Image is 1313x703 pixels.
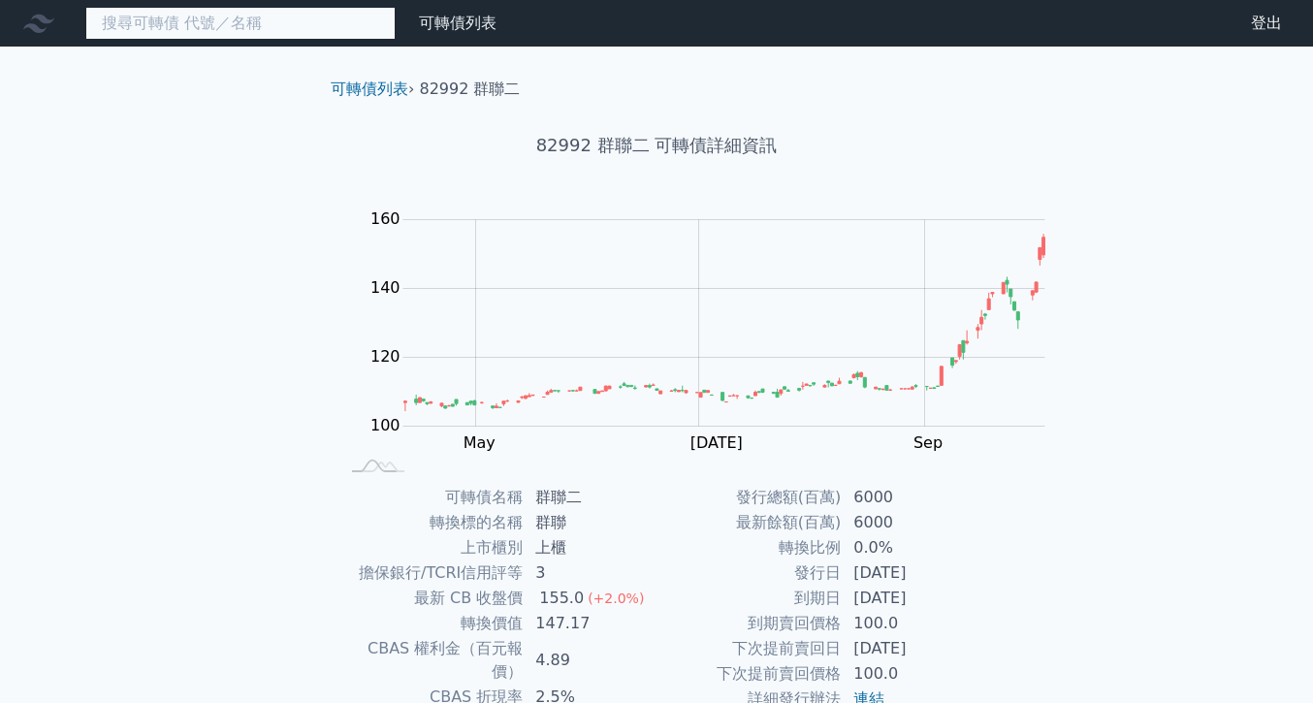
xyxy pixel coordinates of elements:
input: 搜尋可轉債 代號／名稱 [85,7,396,40]
td: 上市櫃別 [338,535,524,560]
td: 6000 [842,485,975,510]
h1: 82992 群聯二 可轉債詳細資訊 [315,132,998,159]
td: 最新餘額(百萬) [656,510,842,535]
td: 6000 [842,510,975,535]
td: 發行總額(百萬) [656,485,842,510]
tspan: Sep [913,433,943,452]
span: (+2.0%) [588,591,644,606]
li: 82992 群聯二 [420,78,521,101]
td: 轉換比例 [656,535,842,560]
td: 100.0 [842,611,975,636]
td: 147.17 [524,611,656,636]
tspan: May [464,433,496,452]
a: 可轉債列表 [331,80,408,98]
td: 轉換價值 [338,611,524,636]
td: 群聯 [524,510,656,535]
td: [DATE] [842,586,975,611]
tspan: 160 [370,209,400,228]
td: 群聯二 [524,485,656,510]
td: 發行日 [656,560,842,586]
td: 0.0% [842,535,975,560]
tspan: 100 [370,416,400,434]
td: [DATE] [842,560,975,586]
a: 可轉債列表 [419,14,496,32]
td: 到期賣回價格 [656,611,842,636]
td: 下次提前賣回價格 [656,661,842,687]
g: Chart [361,209,1074,452]
div: 155.0 [535,587,588,610]
td: 100.0 [842,661,975,687]
td: 到期日 [656,586,842,611]
a: 登出 [1235,8,1297,39]
tspan: 120 [370,347,400,366]
td: 擔保銀行/TCRI信用評等 [338,560,524,586]
td: 上櫃 [524,535,656,560]
td: 可轉債名稱 [338,485,524,510]
td: 4.89 [524,636,656,685]
td: 轉換標的名稱 [338,510,524,535]
tspan: 140 [370,278,400,297]
td: [DATE] [842,636,975,661]
tspan: [DATE] [690,433,743,452]
li: › [331,78,414,101]
td: 下次提前賣回日 [656,636,842,661]
td: 3 [524,560,656,586]
td: CBAS 權利金（百元報價） [338,636,524,685]
td: 最新 CB 收盤價 [338,586,524,611]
